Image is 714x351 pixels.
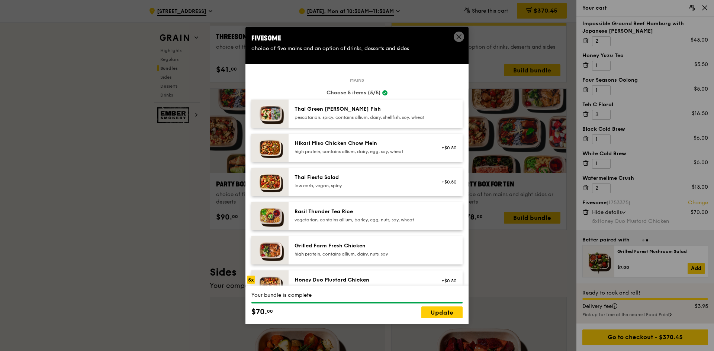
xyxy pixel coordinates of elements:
div: +$0.50 [437,145,457,151]
div: Fivesome [251,33,463,43]
div: high protein, contains allium, soy, wheat [295,285,428,291]
div: vegetarian, contains allium, barley, egg, nuts, soy, wheat [295,217,428,223]
div: +$0.50 [437,278,457,284]
div: 5x [247,276,255,284]
div: high protein, contains allium, dairy, nuts, soy [295,251,428,257]
span: Mains [347,77,367,83]
div: Grilled Farm Fresh Chicken [295,242,428,250]
img: daily_normal_Hikari_Miso_Chicken_Chow_Mein__Horizontal_.jpg [251,134,289,162]
div: Honey Duo Mustard Chicken [295,276,428,284]
img: daily_normal_Honey_Duo_Mustard_Chicken__Horizontal_.jpg [251,270,289,299]
img: daily_normal_HORZ-Grilled-Farm-Fresh-Chicken.jpg [251,236,289,264]
div: choice of five mains and an option of drinks, desserts and sides [251,45,463,52]
div: Your bundle is complete [251,292,463,299]
div: Thai Fiesta Salad [295,174,428,181]
div: Thai Green [PERSON_NAME] Fish [295,105,428,113]
span: $70. [251,306,267,318]
div: high protein, contains allium, dairy, egg, soy, wheat [295,149,428,155]
img: daily_normal_HORZ-Thai-Green-Curry-Fish.jpg [251,100,289,128]
span: 00 [267,308,273,314]
img: daily_normal_Thai_Fiesta_Salad__Horizontal_.jpg [251,168,289,196]
div: pescatarian, spicy, contains allium, dairy, shellfish, soy, wheat [295,114,428,120]
div: Choose 5 items (5/5) [251,89,463,97]
div: +$0.50 [437,179,457,185]
img: daily_normal_HORZ-Basil-Thunder-Tea-Rice.jpg [251,202,289,230]
div: Basil Thunder Tea Rice [295,208,428,215]
div: low carb, vegan, spicy [295,183,428,189]
a: Update [421,306,463,318]
div: Hikari Miso Chicken Chow Mein [295,140,428,147]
